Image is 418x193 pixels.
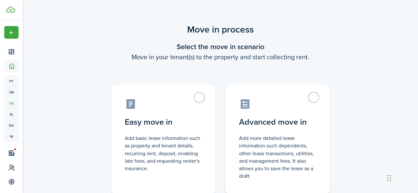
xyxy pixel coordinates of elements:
[125,134,202,172] control-radio-card-description: Add basic lease information such as property and tenant details, recurring rent, deposit, enablin...
[103,52,338,62] wizard-step-header-description: Move in your tenant(s) to the property and start collecting rent.
[239,116,316,128] control-radio-card-title: Advanced move in
[4,76,19,87] a: pt
[6,7,15,13] img: TenantCloud
[103,41,338,52] wizard-step-header-title: Select the move in scenario
[4,109,19,120] a: kl
[239,134,316,180] control-radio-card-description: Add more detailed lease information such dependents, other lease transactions, utilities, and man...
[4,26,19,39] button: Open menu
[387,168,391,188] div: Drag
[385,162,418,193] iframe: Chat Widget
[125,116,202,128] control-radio-card-title: Easy move in
[103,23,338,36] scenario-title: Move in process
[4,131,19,142] a: in
[4,98,19,109] a: oc
[4,87,19,98] a: un
[4,120,19,131] a: eq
